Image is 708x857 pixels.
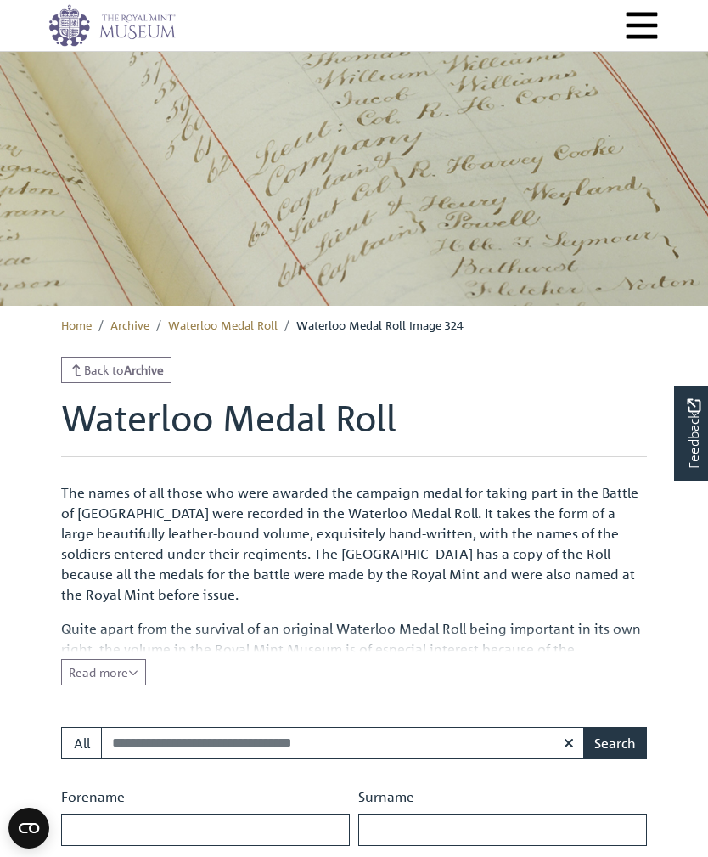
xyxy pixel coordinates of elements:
[61,397,647,456] h1: Waterloo Medal Roll
[61,484,638,603] span: The names of all those who were awarded the campaign medal for taking part in the Battle of [GEOG...
[296,317,464,332] span: Waterloo Medal Roll Image 324
[683,399,704,470] span: Feedback
[110,317,149,332] a: Archive
[61,659,146,685] button: Read all of the content
[61,357,171,383] a: Back toArchive
[674,386,708,481] a: Would you like to provide feedback?
[101,727,585,759] input: Search for medal roll recipients...
[8,808,49,849] button: Open CMP widget
[358,787,414,807] label: Surname
[583,727,647,759] button: Search
[124,362,164,377] strong: Archive
[624,8,660,43] button: Menu
[61,317,92,332] a: Home
[168,317,278,332] a: Waterloo Medal Roll
[61,727,102,759] button: All
[61,787,125,807] label: Forename
[48,4,176,47] img: logo_wide.png
[69,664,138,679] span: Read more
[61,620,645,780] span: Quite apart from the survival of an original Waterloo Medal Roll being important in its own right...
